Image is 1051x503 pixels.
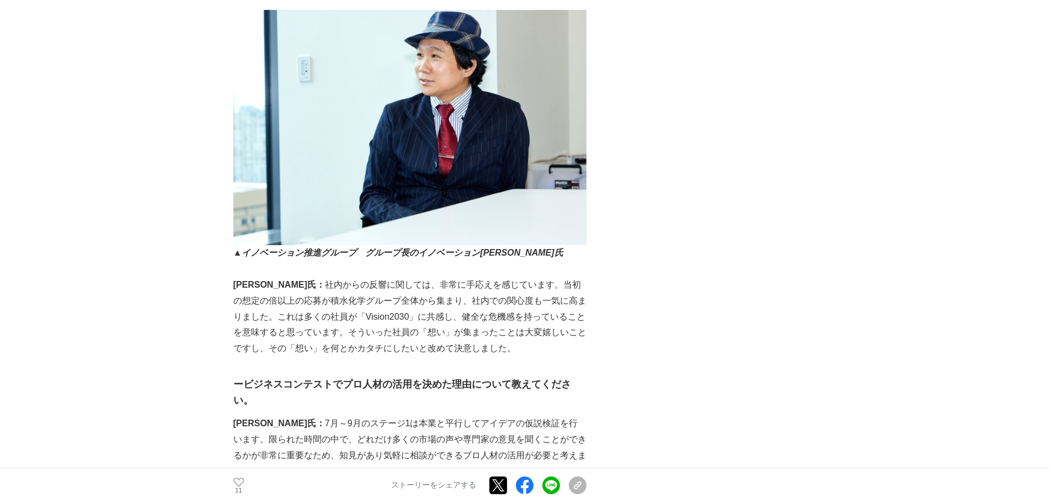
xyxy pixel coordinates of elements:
p: 11 [233,488,244,494]
strong: [PERSON_NAME]氏： [233,280,325,289]
p: 社内からの反響に関しては、非常に手応えを感じています。当初の想定の倍以上の応募が積水化学グループ全体から集まり、社内での関心度も一気に高まりました。これは多くの社員が「Vision2030」に共... [233,277,586,357]
img: thumbnail_3c315f60-5366-11ee-b842-2fe1620a35e9.jpg [233,10,586,246]
p: 7月～9月のステージ1は本業と平行してアイデアの仮説検証を行います。限られた時間の中で、どれだけ多くの市場の声や専門家の意見を聞くことができるかが非常に重要なため、知見があり気軽に相談ができるプ... [233,416,586,479]
strong: [PERSON_NAME]氏： [233,419,325,428]
p: ストーリーをシェアする [391,481,476,491]
em: ▲イノベーション推進グループ グループ長のイノベーション[PERSON_NAME]氏 [233,248,563,257]
strong: ービジネスコンテストでプロ人材の活用を決めた理由について教えてください。 [233,379,571,406]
